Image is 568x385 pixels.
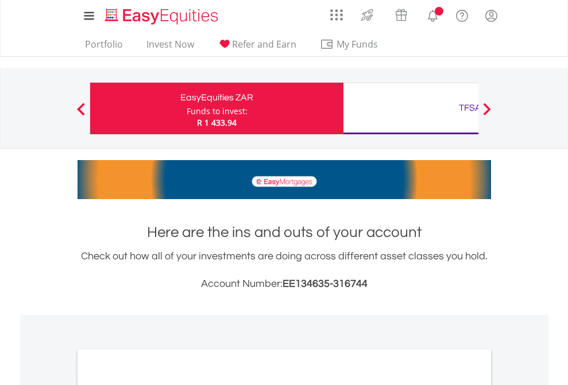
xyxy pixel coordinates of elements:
[477,3,506,28] a: My Profile
[358,6,377,24] img: thrive-v2.svg
[101,3,223,26] a: Home page
[78,276,491,292] h3: Account Number:
[78,248,491,292] div: Check out how all of your investments are doing across different asset classes you hold.
[187,106,248,117] div: Funds to invest:
[330,9,343,21] img: grid-menu-icon.svg
[103,7,223,26] img: EasyEquities_Logo.png
[320,37,395,52] span: My Funds
[97,90,337,106] div: EasyEquities ZAR
[418,3,447,26] a: Notifications
[197,117,237,128] span: R 1 433.94
[69,108,92,120] button: Previous
[213,38,301,56] a: Refer and Earn
[447,3,477,26] a: FAQ's and Support
[78,160,491,199] img: EasyMortage Promotion Banner
[476,108,499,120] button: Next
[232,38,296,50] span: Refer and Earn
[392,6,411,24] img: vouchers-v2.svg
[323,3,350,21] a: AppsGrid
[283,278,368,289] span: EE134635-316744
[384,3,418,24] a: Vouchers
[142,38,199,56] a: Invest Now
[78,222,491,243] h1: Here are the ins and outs of your account
[80,38,127,56] a: Portfolio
